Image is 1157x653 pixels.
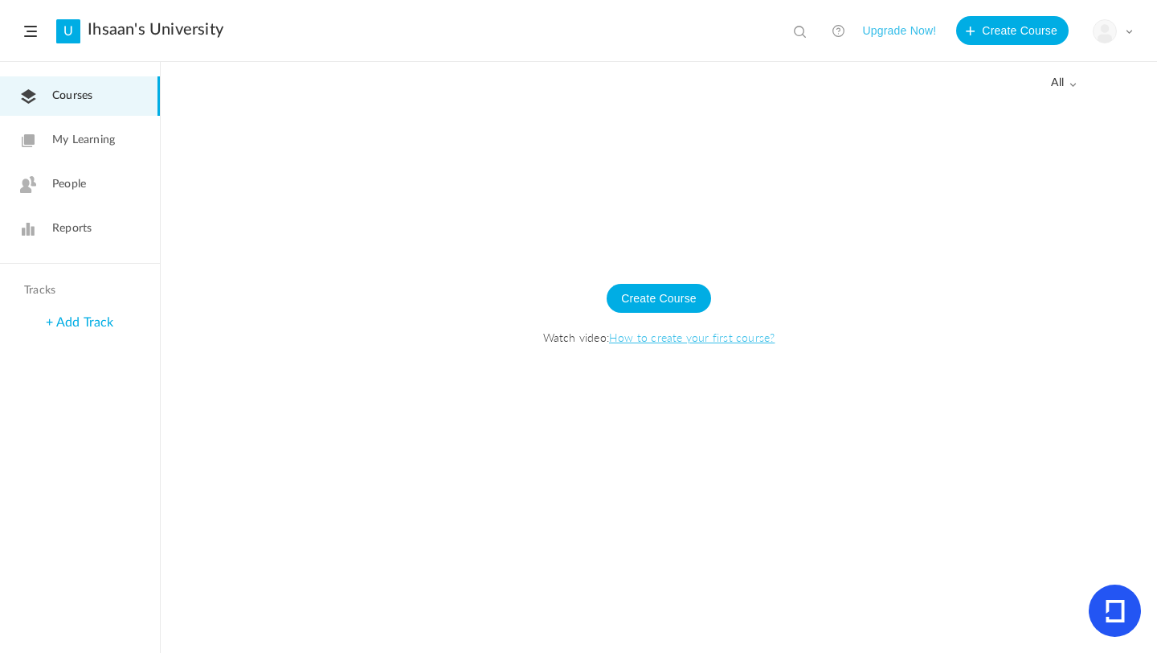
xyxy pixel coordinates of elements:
[862,16,936,45] button: Upgrade Now!
[52,176,86,193] span: People
[1094,20,1116,43] img: user-image.png
[88,20,223,39] a: Ihsaan's University
[1051,76,1077,90] span: all
[24,284,132,298] h4: Tracks
[52,132,115,149] span: My Learning
[56,19,80,43] a: U
[177,329,1141,345] span: Watch video:
[607,284,711,313] button: Create Course
[609,329,775,345] a: How to create your first course?
[52,88,92,105] span: Courses
[956,16,1069,45] button: Create Course
[52,220,92,237] span: Reports
[46,316,113,329] a: + Add Track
